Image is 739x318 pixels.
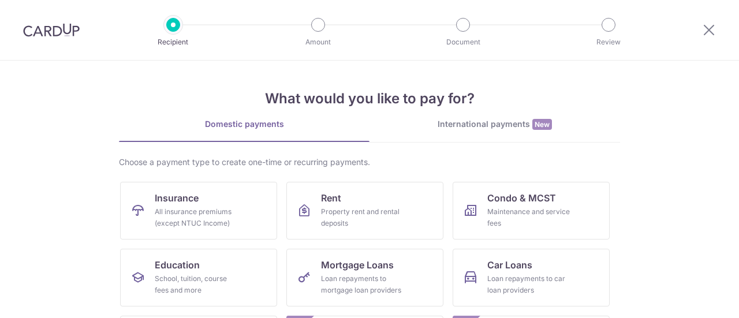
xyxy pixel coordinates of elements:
img: CardUp [23,23,80,37]
a: Car LoansLoan repayments to car loan providers [453,249,610,306]
div: Property rent and rental deposits [321,206,404,229]
div: International payments [369,118,620,130]
p: Recipient [130,36,216,48]
span: Insurance [155,191,199,205]
div: All insurance premiums (except NTUC Income) [155,206,238,229]
a: Mortgage LoansLoan repayments to mortgage loan providers [286,249,443,306]
div: Choose a payment type to create one-time or recurring payments. [119,156,620,168]
span: Education [155,258,200,272]
span: Rent [321,191,341,205]
p: Document [420,36,506,48]
iframe: Opens a widget where you can find more information [665,283,727,312]
a: Condo & MCSTMaintenance and service fees [453,182,610,240]
div: Maintenance and service fees [487,206,570,229]
span: Car Loans [487,258,532,272]
div: Loan repayments to mortgage loan providers [321,273,404,296]
span: New [532,119,552,130]
p: Review [566,36,651,48]
span: Condo & MCST [487,191,556,205]
span: Mortgage Loans [321,258,394,272]
div: Loan repayments to car loan providers [487,273,570,296]
div: School, tuition, course fees and more [155,273,238,296]
a: InsuranceAll insurance premiums (except NTUC Income) [120,182,277,240]
a: EducationSchool, tuition, course fees and more [120,249,277,306]
a: RentProperty rent and rental deposits [286,182,443,240]
div: Domestic payments [119,118,369,130]
h4: What would you like to pay for? [119,88,620,109]
p: Amount [275,36,361,48]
